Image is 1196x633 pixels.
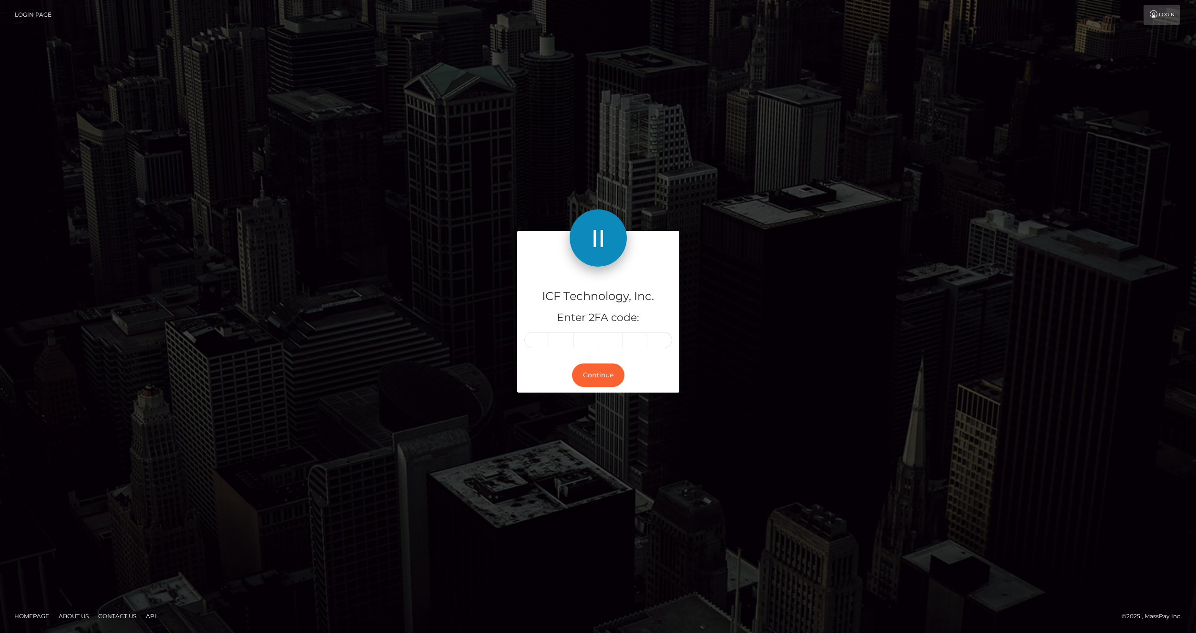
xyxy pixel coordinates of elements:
img: ICF Technology, Inc. [570,209,627,267]
button: Continue [572,363,624,387]
h5: Enter 2FA code: [524,311,672,325]
a: About Us [55,609,92,623]
a: Contact Us [94,609,140,623]
a: Login [1144,5,1180,25]
a: Login Page [15,5,51,25]
a: Homepage [10,609,53,623]
div: © 2025 , MassPay Inc. [1122,611,1189,622]
h4: ICF Technology, Inc. [524,288,672,305]
a: API [142,609,160,623]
